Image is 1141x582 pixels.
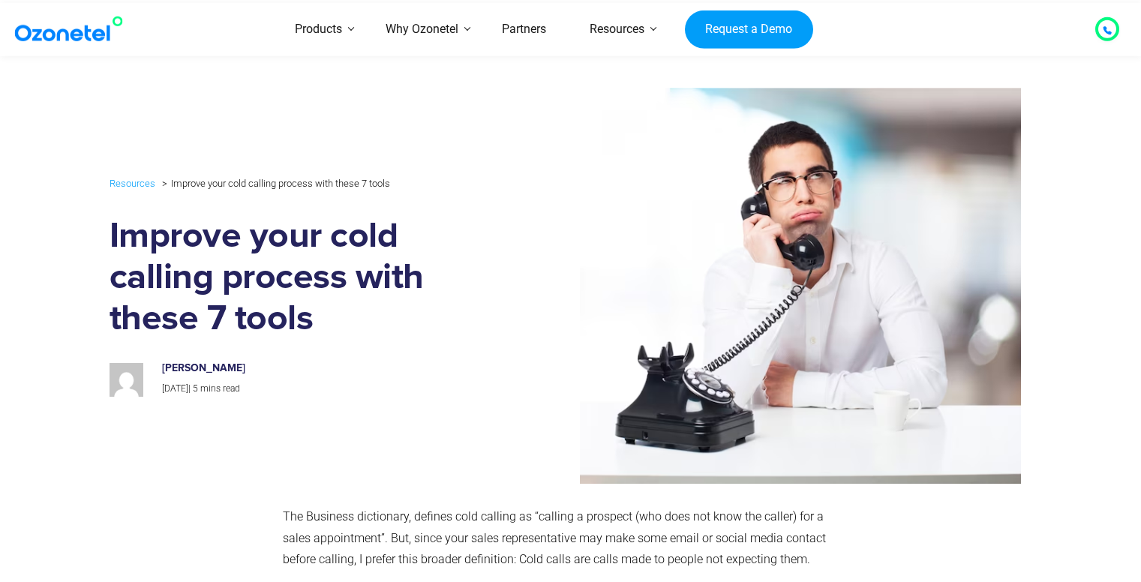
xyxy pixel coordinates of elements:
[480,3,568,56] a: Partners
[283,506,852,571] p: The Business dictionary, defines cold calling as “calling a prospect (who does not know the calle...
[158,174,390,193] li: Improve your cold calling process with these 7 tools
[162,383,188,394] span: [DATE]
[162,381,479,397] p: |
[685,10,813,49] a: Request a Demo
[110,363,143,397] img: 4b37bf29a85883ff6b7148a8970fe41aab027afb6e69c8ab3d6dde174307cbd0
[273,3,364,56] a: Products
[193,383,198,394] span: 5
[162,362,479,375] h6: [PERSON_NAME]
[110,216,494,340] h1: Improve your cold calling process with these 7 tools
[568,3,666,56] a: Resources
[110,175,155,192] a: Resources
[200,383,240,394] span: mins read
[364,3,480,56] a: Why Ozonetel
